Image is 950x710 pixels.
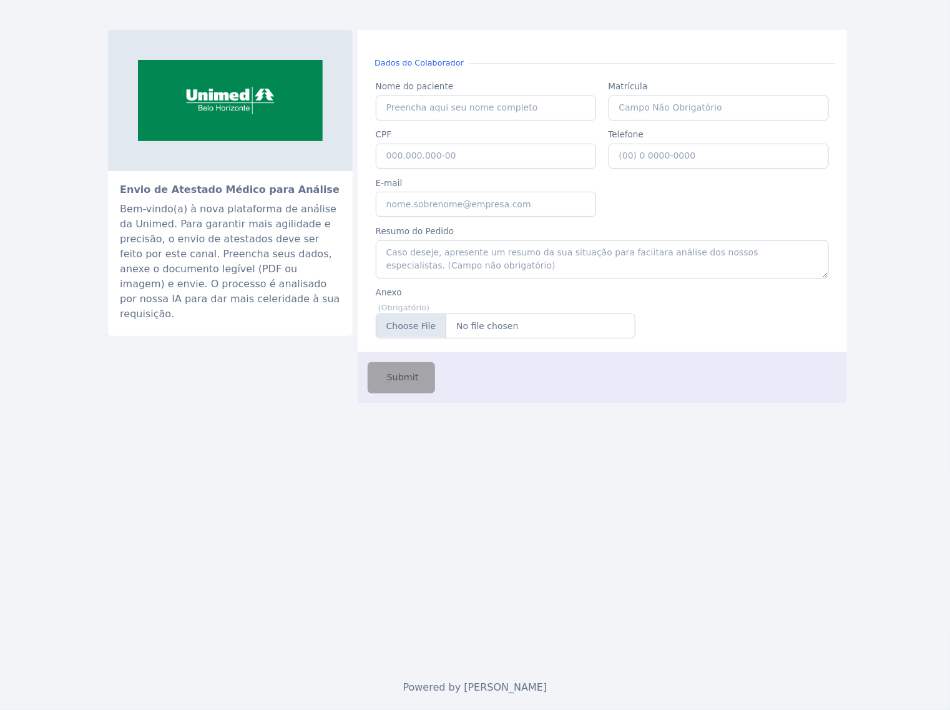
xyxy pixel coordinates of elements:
span: Powered by [PERSON_NAME] [403,681,547,693]
input: Preencha aqui seu nome completo [376,96,597,121]
label: Resumo do Pedido [376,225,829,237]
label: Nome do paciente [376,80,597,92]
h2: Envio de Atestado Médico para Análise [120,183,341,197]
input: nome.sobrenome@empresa.com [376,192,597,217]
label: Matrícula [609,80,830,92]
div: Bem-vindo(a) à nova plataforma de análise da Unimed. Para garantir mais agilidade e precisão, o e... [120,202,341,322]
input: Campo Não Obrigatório [609,96,830,121]
small: (Obrigatório) [378,303,429,312]
label: Anexo [376,286,635,298]
input: (00) 0 0000-0000 [609,144,830,169]
small: Dados do Colaborador [370,57,469,69]
input: 000.000.000-00 [376,144,597,169]
label: Telefone [609,128,830,141]
label: E-mail [376,177,597,189]
img: sistemaocemg.coop.br-unimed-bh-e-eleita-a-melhor-empresa-de-planos-de-saude-do-brasil-giro-2.png [108,30,353,171]
input: Anexe-se aqui seu atestado (PDF ou Imagem) [376,313,635,338]
label: CPF [376,128,597,141]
